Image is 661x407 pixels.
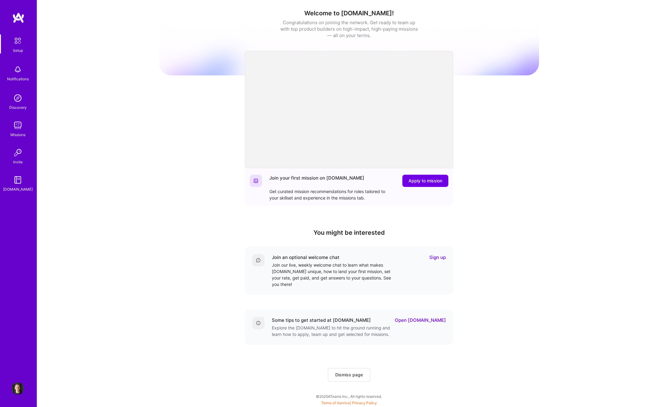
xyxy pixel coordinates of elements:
a: Terms of Service [321,401,350,405]
img: logo [12,12,25,23]
div: Setup [13,47,23,54]
div: Some tips to get started at [DOMAIN_NAME] [272,317,371,323]
a: Sign up [429,254,446,261]
div: Notifications [7,76,29,82]
button: Apply to mission [402,175,448,187]
img: guide book [12,174,24,186]
div: Join our live, weekly welcome chat to learn what makes [DOMAIN_NAME] unique, how to land your fir... [272,262,394,287]
div: Missions [10,131,25,138]
div: © 2025 ATeams Inc., All rights reserved. [37,389,661,404]
div: Get curated mission recommendations for roles tailored to your skillset and experience in the mis... [269,188,392,201]
button: Dismiss page [328,368,370,382]
h1: Welcome to [DOMAIN_NAME]! [159,10,539,17]
img: User Avatar [12,382,24,395]
div: Congratulations on joining the network. Get ready to team up with top product builders on high-im... [280,19,418,39]
div: [DOMAIN_NAME] [3,186,33,192]
img: teamwork [12,119,24,131]
span: Dismiss page [335,372,363,378]
img: Invite [12,146,24,159]
a: Privacy Policy [352,401,377,405]
h4: You might be interested [245,229,453,236]
img: Website [253,178,258,183]
span: | [321,401,377,405]
img: bell [12,63,24,76]
span: Apply to mission [408,178,442,184]
div: Invite [13,159,23,165]
div: Join an optional welcome chat [272,254,340,261]
img: Comment [256,258,261,263]
img: setup [11,34,24,47]
div: Discovery [9,104,27,111]
div: Explore the [DOMAIN_NAME] to hit the ground running and learn how to apply, team up and get selec... [272,325,394,337]
div: Join your first mission on [DOMAIN_NAME] [269,175,364,187]
iframe: video [245,51,453,168]
a: User Avatar [10,382,25,395]
a: Open [DOMAIN_NAME] [395,317,446,323]
img: Details [256,321,261,325]
img: discovery [12,92,24,104]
